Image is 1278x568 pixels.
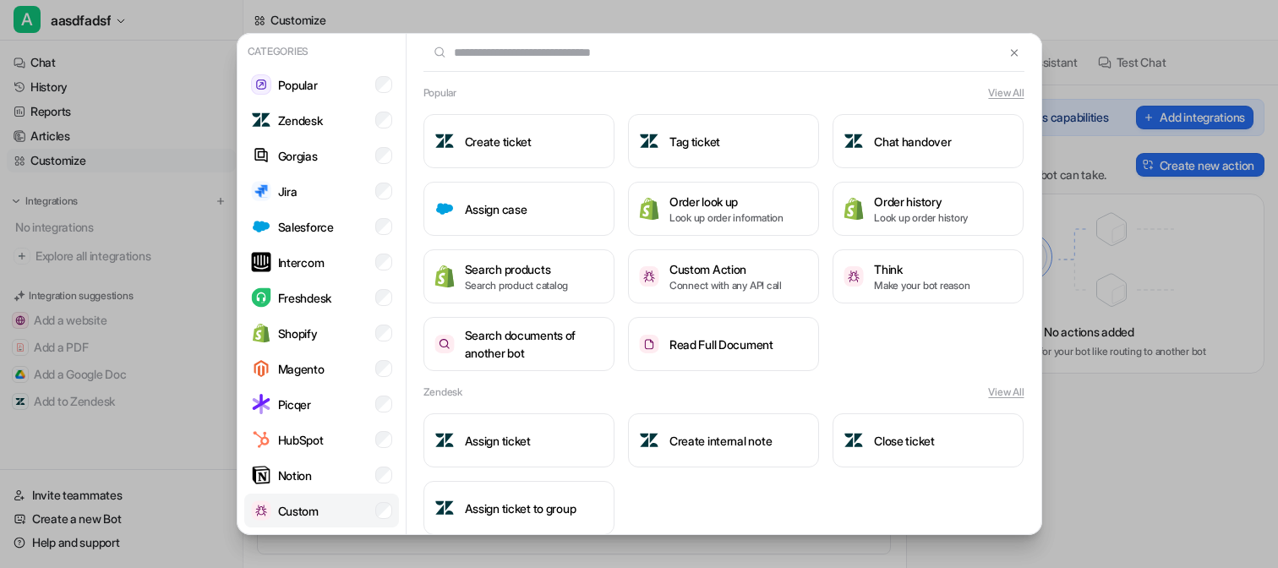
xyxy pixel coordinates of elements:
[988,385,1024,400] button: View All
[465,432,531,450] h3: Assign ticket
[278,254,325,271] p: Intercom
[465,200,527,218] h3: Assign case
[639,335,659,354] img: Read Full Document
[423,481,614,535] button: Assign ticket to groupAssign ticket to group
[844,266,864,286] img: Think
[465,260,569,278] h3: Search products
[423,85,456,101] h2: Popular
[278,183,298,200] p: Jira
[434,131,455,151] img: Create ticket
[465,133,532,150] h3: Create ticket
[278,360,325,378] p: Magento
[628,182,819,236] button: Order look upOrder look upLook up order information
[844,197,864,220] img: Order history
[669,432,772,450] h3: Create internal note
[278,325,318,342] p: Shopify
[278,431,324,449] p: HubSpot
[669,193,784,210] h3: Order look up
[844,430,864,451] img: Close ticket
[669,336,773,353] h3: Read Full Document
[423,182,614,236] button: Assign caseAssign case
[465,278,569,293] p: Search product catalog
[639,197,659,220] img: Order look up
[278,112,323,129] p: Zendesk
[423,385,462,400] h2: Zendesk
[423,114,614,168] button: Create ticketCreate ticket
[278,289,331,307] p: Freshdesk
[874,432,935,450] h3: Close ticket
[423,317,614,371] button: Search documents of another botSearch documents of another bot
[434,265,455,287] img: Search products
[833,114,1024,168] button: Chat handoverChat handover
[278,396,311,413] p: Picqer
[669,133,720,150] h3: Tag ticket
[628,413,819,467] button: Create internal noteCreate internal note
[833,182,1024,236] button: Order historyOrder historyLook up order history
[833,413,1024,467] button: Close ticketClose ticket
[278,467,312,484] p: Notion
[244,41,399,63] p: Categories
[628,114,819,168] button: Tag ticketTag ticket
[434,335,455,354] img: Search documents of another bot
[423,413,614,467] button: Assign ticketAssign ticket
[639,430,659,451] img: Create internal note
[874,278,969,293] p: Make your bot reason
[669,260,782,278] h3: Custom Action
[278,218,334,236] p: Salesforce
[874,133,951,150] h3: Chat handover
[844,131,864,151] img: Chat handover
[639,266,659,286] img: Custom Action
[874,210,968,226] p: Look up order history
[833,249,1024,303] button: ThinkThinkMake your bot reason
[669,210,784,226] p: Look up order information
[874,193,968,210] h3: Order history
[669,278,782,293] p: Connect with any API call
[278,76,318,94] p: Popular
[465,500,576,517] h3: Assign ticket to group
[423,249,614,303] button: Search productsSearch productsSearch product catalog
[278,147,318,165] p: Gorgias
[434,498,455,518] img: Assign ticket to group
[434,199,455,219] img: Assign case
[988,85,1024,101] button: View All
[278,502,319,520] p: Custom
[639,131,659,151] img: Tag ticket
[874,260,969,278] h3: Think
[628,249,819,303] button: Custom ActionCustom ActionConnect with any API call
[434,430,455,451] img: Assign ticket
[465,326,603,362] h3: Search documents of another bot
[628,317,819,371] button: Read Full DocumentRead Full Document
